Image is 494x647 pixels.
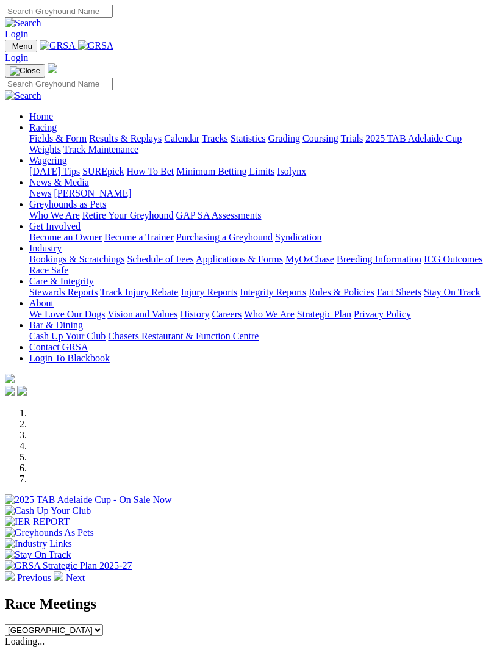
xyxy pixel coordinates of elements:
button: Toggle navigation [5,64,45,78]
div: News & Media [29,188,489,199]
div: Care & Integrity [29,287,489,298]
a: Who We Are [244,309,295,319]
a: GAP SA Assessments [176,210,262,220]
a: Strategic Plan [297,309,351,319]
a: Careers [212,309,242,319]
a: Minimum Betting Limits [176,166,274,176]
a: Purchasing a Greyhound [176,232,273,242]
a: Applications & Forms [196,254,283,264]
a: About [29,298,54,308]
a: Grading [268,133,300,143]
a: Coursing [302,133,338,143]
span: Menu [12,42,32,51]
a: Privacy Policy [354,309,411,319]
a: Results & Replays [89,133,162,143]
img: Stay On Track [5,549,71,560]
a: Statistics [231,133,266,143]
img: chevron-right-pager-white.svg [54,571,63,581]
a: News & Media [29,177,89,187]
a: Trials [340,133,363,143]
div: Racing [29,133,489,155]
a: Injury Reports [181,287,237,297]
a: Contact GRSA [29,342,88,352]
img: IER REPORT [5,516,70,527]
span: Loading... [5,636,45,646]
a: Bar & Dining [29,320,83,330]
img: logo-grsa-white.png [48,63,57,73]
img: chevron-left-pager-white.svg [5,571,15,581]
a: Who We Are [29,210,80,220]
a: Schedule of Fees [127,254,193,264]
input: Search [5,78,113,90]
img: GRSA [40,40,76,51]
img: GRSA Strategic Plan 2025-27 [5,560,132,571]
a: Bookings & Scratchings [29,254,124,264]
img: Greyhounds As Pets [5,527,94,538]
input: Search [5,5,113,18]
a: Isolynx [277,166,306,176]
a: Previous [5,573,54,583]
a: 2025 TAB Adelaide Cup [365,133,462,143]
a: Greyhounds as Pets [29,199,106,209]
a: Tracks [202,133,228,143]
a: Cash Up Your Club [29,331,106,341]
a: Care & Integrity [29,276,94,286]
a: Rules & Policies [309,287,374,297]
a: Get Involved [29,221,81,231]
a: Become an Owner [29,232,102,242]
a: How To Bet [127,166,174,176]
a: Racing [29,122,57,132]
img: 2025 TAB Adelaide Cup - On Sale Now [5,494,172,505]
a: Stewards Reports [29,287,98,297]
span: Previous [17,573,51,583]
a: Login [5,52,28,63]
img: Search [5,90,41,101]
div: Get Involved [29,232,489,243]
a: Calendar [164,133,199,143]
a: We Love Our Dogs [29,309,105,319]
a: Login [5,29,28,39]
a: Industry [29,243,62,253]
div: About [29,309,489,320]
img: Industry Links [5,538,72,549]
button: Toggle navigation [5,40,37,52]
a: Vision and Values [107,309,177,319]
a: News [29,188,51,198]
a: History [180,309,209,319]
span: Next [66,573,85,583]
a: Next [54,573,85,583]
a: Breeding Information [337,254,421,264]
img: Close [10,66,40,76]
a: Retire Your Greyhound [82,210,174,220]
img: GRSA [78,40,114,51]
img: logo-grsa-white.png [5,374,15,383]
img: Search [5,18,41,29]
a: Fields & Form [29,133,87,143]
a: Race Safe [29,265,68,275]
a: Weights [29,144,61,154]
a: Syndication [275,232,321,242]
h2: Race Meetings [5,596,489,612]
a: Become a Trainer [104,232,174,242]
a: MyOzChase [285,254,334,264]
a: Fact Sheets [377,287,421,297]
a: SUREpick [82,166,124,176]
a: Track Injury Rebate [100,287,178,297]
a: Integrity Reports [240,287,306,297]
a: Home [29,111,53,121]
img: Cash Up Your Club [5,505,91,516]
div: Greyhounds as Pets [29,210,489,221]
a: Track Maintenance [63,144,138,154]
a: [PERSON_NAME] [54,188,131,198]
img: twitter.svg [17,386,27,396]
div: Wagering [29,166,489,177]
a: Login To Blackbook [29,353,110,363]
div: Industry [29,254,489,276]
a: Stay On Track [424,287,480,297]
a: Wagering [29,155,67,165]
img: facebook.svg [5,386,15,396]
a: [DATE] Tips [29,166,80,176]
div: Bar & Dining [29,331,489,342]
a: Chasers Restaurant & Function Centre [108,331,259,341]
a: ICG Outcomes [424,254,482,264]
